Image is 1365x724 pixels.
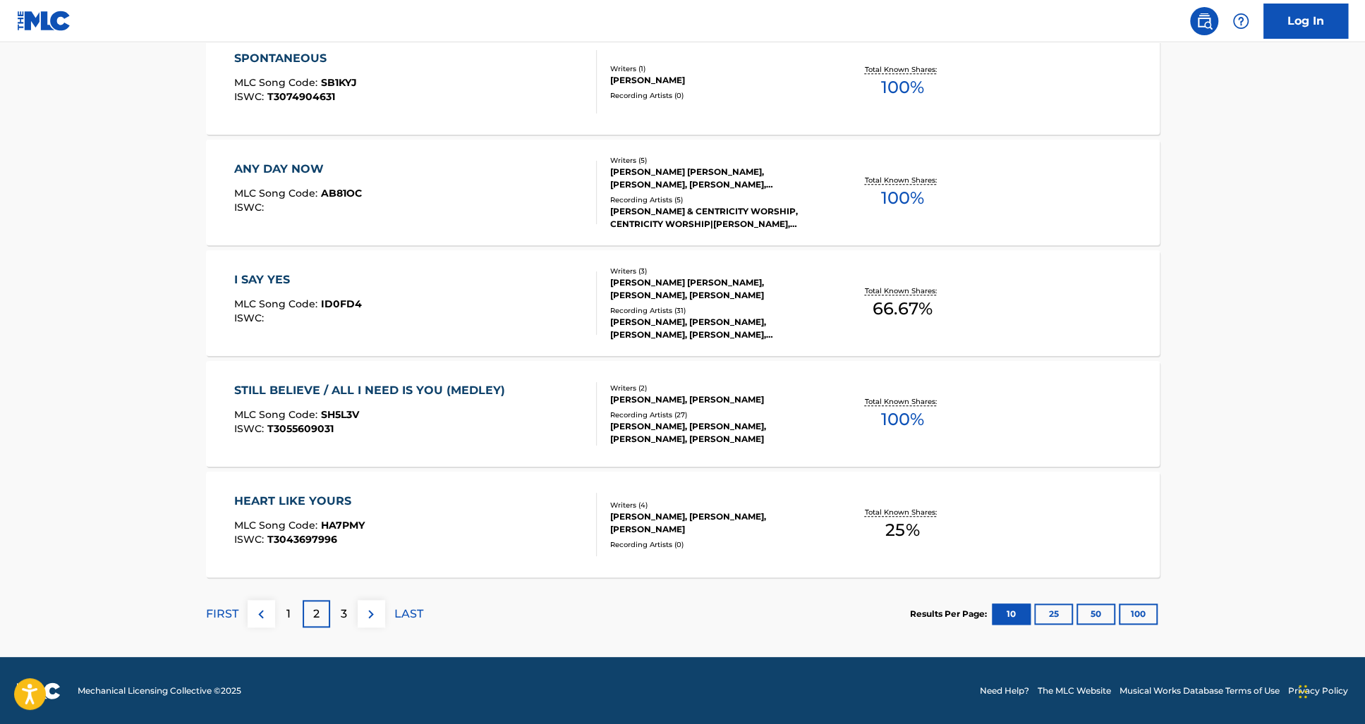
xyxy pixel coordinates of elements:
[885,517,919,543] span: 25 %
[610,74,823,87] div: [PERSON_NAME]
[206,250,1160,356] a: I SAY YESMLC Song Code:ID0FD4ISWC:Writers (3)[PERSON_NAME] [PERSON_NAME], [PERSON_NAME], [PERSON_...
[610,383,823,393] div: Writers ( 2 )
[865,507,940,517] p: Total Known Shares:
[1196,13,1213,30] img: search
[267,533,337,546] span: T3043697996
[234,408,321,421] span: MLC Song Code :
[610,205,823,231] div: [PERSON_NAME] & CENTRICITY WORSHIP, CENTRICITY WORSHIP|[PERSON_NAME], [PERSON_NAME],CENTRICITY WO...
[1034,603,1073,625] button: 25
[610,155,823,166] div: Writers ( 5 )
[313,606,320,622] p: 2
[234,271,362,288] div: I SAY YES
[610,510,823,536] div: [PERSON_NAME], [PERSON_NAME], [PERSON_NAME]
[286,606,291,622] p: 1
[1299,670,1307,713] div: Drag
[1263,4,1348,39] a: Log In
[267,422,334,435] span: T3055609031
[610,420,823,446] div: [PERSON_NAME], [PERSON_NAME], [PERSON_NAME], [PERSON_NAME]
[610,393,823,406] div: [PERSON_NAME], [PERSON_NAME]
[206,606,238,622] p: FIRST
[267,90,335,103] span: T3074904631
[341,606,347,622] p: 3
[865,286,940,296] p: Total Known Shares:
[234,422,267,435] span: ISWC :
[206,140,1160,245] a: ANY DAY NOWMLC Song Code:AB81OCISWC:Writers (5)[PERSON_NAME] [PERSON_NAME], [PERSON_NAME], [PERSO...
[610,166,823,191] div: [PERSON_NAME] [PERSON_NAME], [PERSON_NAME], [PERSON_NAME], [PERSON_NAME], [PERSON_NAME]
[234,90,267,103] span: ISWC :
[234,533,267,546] span: ISWC :
[610,316,823,341] div: [PERSON_NAME], [PERSON_NAME], [PERSON_NAME], [PERSON_NAME], [PERSON_NAME]
[881,75,924,100] span: 100 %
[610,539,823,550] div: Recording Artists ( 0 )
[321,76,357,89] span: SB1KYJ
[363,606,380,622] img: right
[873,296,932,321] span: 66.67 %
[865,175,940,185] p: Total Known Shares:
[206,472,1160,577] a: HEART LIKE YOURSMLC Song Code:HA7PMYISWC:T3043697996Writers (4)[PERSON_NAME], [PERSON_NAME], [PER...
[17,682,61,699] img: logo
[1227,7,1255,35] div: Help
[1294,656,1365,724] iframe: Chat Widget
[234,519,321,532] span: MLC Song Code :
[610,500,823,510] div: Writers ( 4 )
[206,29,1160,135] a: SPONTANEOUSMLC Song Code:SB1KYJISWC:T3074904631Writers (1)[PERSON_NAME]Recording Artists (0)Total...
[610,63,823,74] div: Writers ( 1 )
[610,266,823,276] div: Writers ( 3 )
[1288,685,1348,697] a: Privacy Policy
[865,64,940,75] p: Total Known Shares:
[1120,685,1280,697] a: Musical Works Database Terms of Use
[610,305,823,316] div: Recording Artists ( 31 )
[234,297,321,310] span: MLC Song Code :
[1119,603,1158,625] button: 100
[234,493,365,510] div: HEART LIKE YOURS
[234,201,267,214] span: ISWC :
[17,11,71,31] img: MLC Logo
[1190,7,1218,35] a: Public Search
[253,606,269,622] img: left
[321,408,359,421] span: SH5L3V
[234,382,512,399] div: STILL BELIEVE / ALL I NEED IS YOU (MEDLEY)
[234,187,321,200] span: MLC Song Code :
[610,90,823,101] div: Recording Artists ( 0 )
[394,606,423,622] p: LAST
[610,195,823,205] div: Recording Artists ( 5 )
[321,187,362,200] span: AB81OC
[881,407,924,432] span: 100 %
[1038,685,1111,697] a: The MLC Website
[1076,603,1115,625] button: 50
[206,361,1160,467] a: STILL BELIEVE / ALL I NEED IS YOU (MEDLEY)MLC Song Code:SH5L3VISWC:T3055609031Writers (2)[PERSON_...
[234,50,357,67] div: SPONTANEOUS
[881,185,924,211] span: 100 %
[78,685,241,697] span: Mechanical Licensing Collective © 2025
[610,276,823,302] div: [PERSON_NAME] [PERSON_NAME], [PERSON_NAME], [PERSON_NAME]
[234,312,267,324] span: ISWC :
[1232,13,1249,30] img: help
[234,161,362,178] div: ANY DAY NOW
[610,410,823,420] div: Recording Artists ( 27 )
[321,519,365,532] span: HA7PMY
[980,685,1029,697] a: Need Help?
[992,603,1031,625] button: 10
[865,396,940,407] p: Total Known Shares:
[234,76,321,89] span: MLC Song Code :
[910,608,990,620] p: Results Per Page:
[321,297,362,310] span: ID0FD4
